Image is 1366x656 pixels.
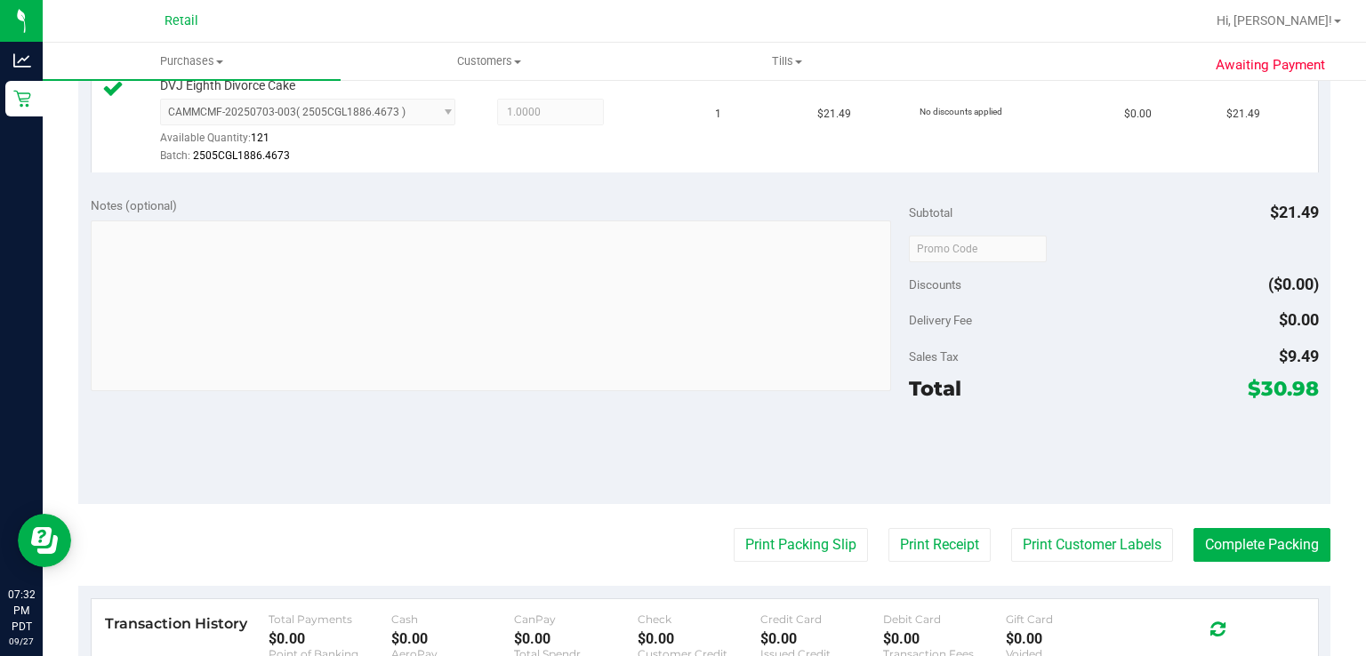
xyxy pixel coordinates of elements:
[883,612,1006,626] div: Debit Card
[817,106,851,123] span: $21.49
[734,528,868,562] button: Print Packing Slip
[638,630,760,647] div: $0.00
[1217,13,1332,28] span: Hi, [PERSON_NAME]!
[251,132,269,144] span: 121
[1124,106,1152,123] span: $0.00
[43,53,341,69] span: Purchases
[165,13,198,28] span: Retail
[160,149,190,162] span: Batch:
[341,43,639,80] a: Customers
[715,106,721,123] span: 1
[909,376,961,401] span: Total
[909,313,972,327] span: Delivery Fee
[888,528,991,562] button: Print Receipt
[8,587,35,635] p: 07:32 PM PDT
[514,630,637,647] div: $0.00
[1248,376,1319,401] span: $30.98
[760,612,883,626] div: Credit Card
[514,612,637,626] div: CanPay
[1270,203,1319,221] span: $21.49
[160,77,295,94] span: DVJ Eighth Divorce Cake
[638,612,760,626] div: Check
[391,612,514,626] div: Cash
[13,90,31,108] inline-svg: Retail
[1193,528,1330,562] button: Complete Packing
[91,198,177,212] span: Notes (optional)
[1006,612,1129,626] div: Gift Card
[883,630,1006,647] div: $0.00
[639,43,936,80] a: Tills
[341,53,638,69] span: Customers
[1216,55,1325,76] span: Awaiting Payment
[1268,275,1319,293] span: ($0.00)
[43,43,341,80] a: Purchases
[909,268,961,300] span: Discounts
[920,107,1002,116] span: No discounts applied
[1279,310,1319,329] span: $0.00
[909,236,1047,262] input: Promo Code
[639,53,936,69] span: Tills
[269,612,391,626] div: Total Payments
[1011,528,1173,562] button: Print Customer Labels
[1006,630,1129,647] div: $0.00
[8,635,35,648] p: 09/27
[760,630,883,647] div: $0.00
[909,205,952,220] span: Subtotal
[13,52,31,69] inline-svg: Analytics
[391,630,514,647] div: $0.00
[1226,106,1260,123] span: $21.49
[909,349,959,364] span: Sales Tax
[269,630,391,647] div: $0.00
[160,125,470,160] div: Available Quantity:
[193,149,290,162] span: 2505CGL1886.4673
[1279,347,1319,365] span: $9.49
[18,514,71,567] iframe: Resource center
